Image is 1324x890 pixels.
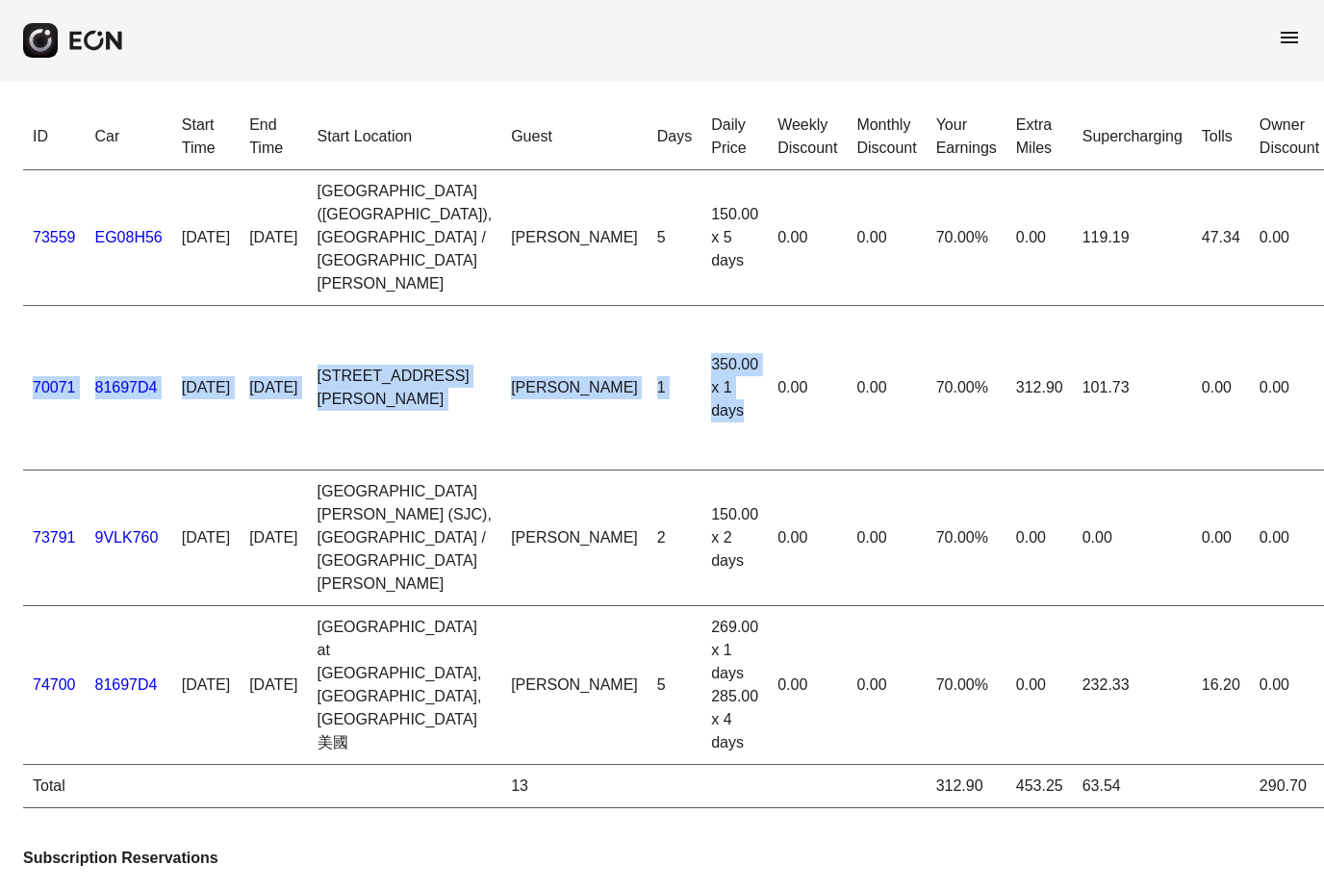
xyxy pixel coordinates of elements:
[768,606,847,765] td: 0.00
[1192,170,1250,306] td: 47.34
[240,306,307,470] td: [DATE]
[768,104,847,170] th: Weekly Discount
[95,229,163,245] a: EG08H56
[172,606,240,765] td: [DATE]
[847,104,926,170] th: Monthly Discount
[33,379,76,395] a: 70071
[1006,306,1073,470] td: 312.90
[23,847,1301,870] h3: Subscription Reservations
[95,529,159,546] a: 9VLK760
[1006,470,1073,606] td: 0.00
[847,306,926,470] td: 0.00
[1006,765,1073,808] td: 453.25
[1192,470,1250,606] td: 0.00
[23,765,86,808] td: Total
[240,470,307,606] td: [DATE]
[648,306,701,470] td: 1
[1073,104,1192,170] th: Supercharging
[1006,170,1073,306] td: 0.00
[847,470,926,606] td: 0.00
[240,104,307,170] th: End Time
[33,529,76,546] a: 73791
[927,765,1006,808] td: 312.90
[701,104,768,170] th: Daily Price
[648,470,701,606] td: 2
[172,170,240,306] td: [DATE]
[1073,765,1192,808] td: 63.54
[1073,170,1192,306] td: 119.19
[927,170,1006,306] td: 70.00%
[768,170,847,306] td: 0.00
[33,676,76,693] a: 74700
[308,306,502,470] td: [STREET_ADDRESS][PERSON_NAME]
[501,765,648,808] td: 13
[927,470,1006,606] td: 70.00%
[1192,104,1250,170] th: Tolls
[1073,306,1192,470] td: 101.73
[768,470,847,606] td: 0.00
[1278,26,1301,49] span: menu
[23,104,86,170] th: ID
[172,470,240,606] td: [DATE]
[1192,606,1250,765] td: 16.20
[927,104,1006,170] th: Your Earnings
[308,606,502,765] td: [GEOGRAPHIC_DATA] at [GEOGRAPHIC_DATA], [GEOGRAPHIC_DATA], [GEOGRAPHIC_DATA]美國
[501,306,648,470] td: [PERSON_NAME]
[33,229,76,245] a: 73559
[95,676,158,693] a: 81697D4
[240,606,307,765] td: [DATE]
[648,170,701,306] td: 5
[711,503,758,572] div: 150.00 x 2 days
[927,606,1006,765] td: 70.00%
[1006,606,1073,765] td: 0.00
[308,470,502,606] td: [GEOGRAPHIC_DATA][PERSON_NAME] (SJC), [GEOGRAPHIC_DATA] / [GEOGRAPHIC_DATA][PERSON_NAME]
[711,616,758,685] div: 269.00 x 1 days
[240,170,307,306] td: [DATE]
[95,379,158,395] a: 81697D4
[768,306,847,470] td: 0.00
[1192,306,1250,470] td: 0.00
[711,685,758,754] div: 285.00 x 4 days
[86,104,172,170] th: Car
[501,104,648,170] th: Guest
[501,606,648,765] td: [PERSON_NAME]
[711,203,758,272] div: 150.00 x 5 days
[172,306,240,470] td: [DATE]
[711,353,758,422] div: 350.00 x 1 days
[308,104,502,170] th: Start Location
[648,606,701,765] td: 5
[1006,104,1073,170] th: Extra Miles
[847,606,926,765] td: 0.00
[501,470,648,606] td: [PERSON_NAME]
[1073,470,1192,606] td: 0.00
[308,170,502,306] td: [GEOGRAPHIC_DATA] ([GEOGRAPHIC_DATA]), [GEOGRAPHIC_DATA] / [GEOGRAPHIC_DATA][PERSON_NAME]
[927,306,1006,470] td: 70.00%
[501,170,648,306] td: [PERSON_NAME]
[648,104,701,170] th: Days
[1073,606,1192,765] td: 232.33
[847,170,926,306] td: 0.00
[172,104,240,170] th: Start Time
